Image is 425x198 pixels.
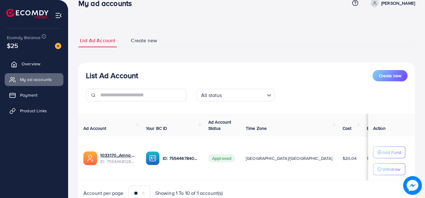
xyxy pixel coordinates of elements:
[246,155,333,161] span: [GEOGRAPHIC_DATA]/[GEOGRAPHIC_DATA]
[83,190,124,197] span: Account per page
[343,125,352,131] span: Cost
[196,89,274,101] div: Search for option
[373,125,386,131] span: Action
[373,70,408,81] button: Create new
[146,125,167,131] span: Your BC ID
[373,163,405,175] button: Withdraw
[5,89,63,101] a: Payment
[163,155,198,162] p: ID: 7554467840363937808
[83,151,97,165] img: ic-ads-acc.e4c84228.svg
[20,108,47,114] span: Product Links
[7,41,18,50] span: $25
[20,76,52,83] span: My ad accounts
[200,91,223,100] span: All status
[5,73,63,86] a: My ad accounts
[403,176,422,195] img: image
[20,92,37,98] span: Payment
[6,9,48,18] img: logo
[86,71,138,80] h3: List Ad Account
[83,125,106,131] span: Ad Account
[224,89,264,100] input: Search for option
[373,146,405,158] button: Add Fund
[382,165,400,173] p: Withdraw
[131,37,157,44] span: Create new
[55,12,62,19] img: menu
[343,155,357,161] span: $20.04
[155,190,223,197] span: Showing 1 To 10 of 1 account(s)
[100,152,136,158] a: 1033170_Amna Collection_1758911713596
[55,43,61,49] img: image
[208,154,235,162] span: Approved
[100,158,136,165] span: ID: 7554468128542195713
[379,73,401,79] span: Create new
[246,125,267,131] span: Time Zone
[7,34,41,41] span: Ecomdy Balance
[208,119,231,131] span: Ad Account Status
[80,37,115,44] span: List Ad Account
[5,104,63,117] a: Product Links
[146,151,160,165] img: ic-ba-acc.ded83a64.svg
[100,152,136,165] div: <span class='underline'>1033170_Amna Collection_1758911713596</span></br>7554468128542195713
[5,58,63,70] a: Overview
[382,149,401,156] p: Add Fund
[22,61,40,67] span: Overview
